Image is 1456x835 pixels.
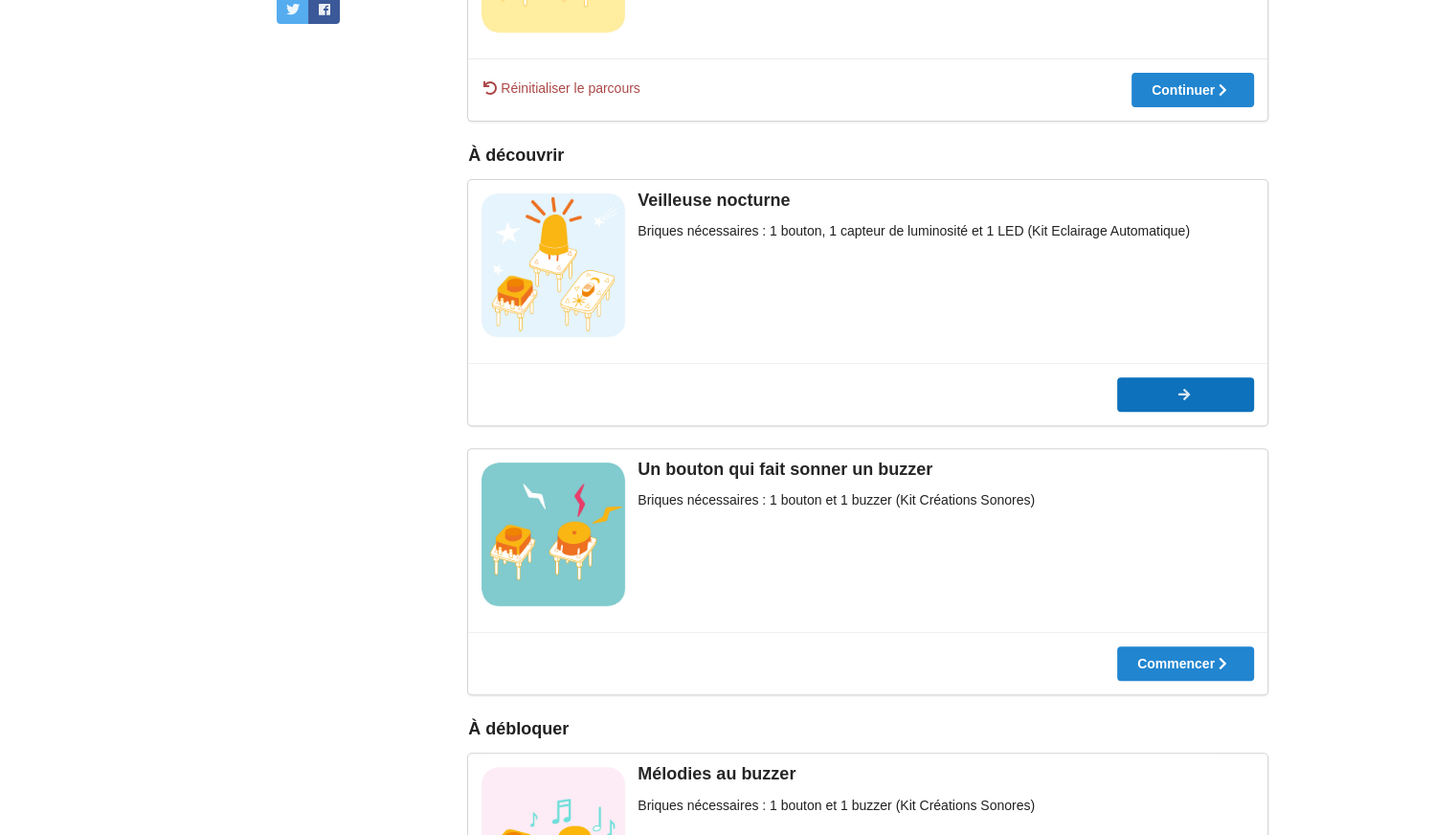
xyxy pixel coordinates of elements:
[482,463,625,606] img: vignettes_ve.jpg
[1131,73,1254,107] button: Continuer
[468,145,1267,167] div: À découvrir
[482,79,640,98] span: Réinitialiser le parcours
[1137,657,1234,670] div: Commencer
[1117,646,1254,681] button: Commencer
[468,718,569,740] div: À débloquer
[482,763,1254,785] div: Mélodies au buzzer
[482,193,625,337] img: veilleuse+led+pcb+ok.jpg
[482,490,1254,509] div: Briques nécessaires : 1 bouton et 1 buzzer (Kit Créations Sonores)
[482,190,1254,212] div: Veilleuse nocturne
[1152,83,1234,97] div: Continuer
[482,221,1254,240] div: Briques nécessaires : 1 bouton, 1 capteur de luminosité et 1 LED (Kit Eclairage Automatique)
[482,796,1254,815] div: Briques nécessaires : 1 bouton et 1 buzzer (Kit Créations Sonores)
[482,459,1254,481] div: Un bouton qui fait sonner un buzzer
